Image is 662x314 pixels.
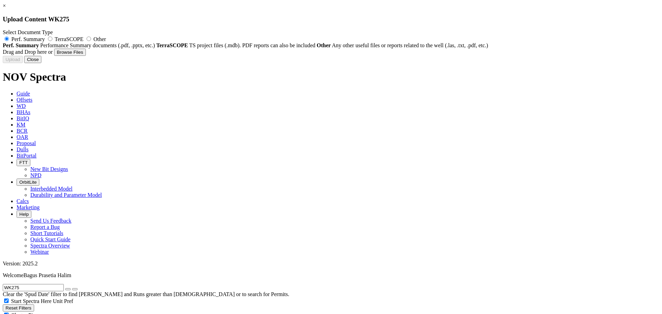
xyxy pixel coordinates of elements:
[30,249,49,255] a: Webinar
[11,298,51,304] span: Start Spectra Here
[332,42,488,48] span: Any other useful files or reports related to the well (.las, .txt, .pdf, etc.)
[4,37,9,41] input: Perf. Summary
[3,49,47,55] span: Drag and Drop here
[19,160,28,165] span: FTT
[48,49,53,55] span: or
[3,304,34,312] button: Reset Filters
[87,37,91,41] input: Other
[17,122,26,128] span: KM
[19,180,37,185] span: OrbitLite
[30,218,71,224] a: Send Us Feedback
[30,243,70,249] a: Spectra Overview
[317,42,331,48] strong: Other
[17,204,40,210] span: Marketing
[19,212,29,217] span: Help
[3,284,64,291] input: Search
[30,236,70,242] a: Quick Start Guide
[17,103,26,109] span: WD
[24,56,41,63] button: Close
[17,97,32,103] span: Offsets
[11,36,45,42] span: Perf. Summary
[30,224,60,230] a: Report a Bug
[17,146,29,152] span: Dulls
[55,36,83,42] span: TerraSCOPE
[3,29,53,35] span: Select Document Type
[48,16,69,23] span: WK275
[54,49,86,56] button: Browse Files
[48,37,52,41] input: TerraSCOPE
[17,128,28,134] span: BCR
[40,42,155,48] span: Performance Summary documents (.pdf, .pptx, etc.)
[3,16,47,23] span: Upload Content
[17,140,36,146] span: Proposal
[30,186,72,192] a: Interbedded Model
[17,91,30,97] span: Guide
[3,3,6,9] a: ×
[93,36,106,42] span: Other
[3,291,289,297] span: Clear the 'Spud Date' filter to find [PERSON_NAME] and Runs greater than [DEMOGRAPHIC_DATA] or to...
[3,272,659,278] p: Welcome
[156,42,188,48] strong: TerraSCOPE
[189,42,315,48] span: TS project files (.mdb). PDF reports can also be included
[30,230,63,236] a: Short Tutorials
[17,115,29,121] span: BitIQ
[30,192,102,198] a: Durability and Parameter Model
[17,198,29,204] span: Calcs
[17,134,28,140] span: OAR
[17,109,30,115] span: BHAs
[17,153,37,159] span: BitPortal
[23,272,71,278] span: Bagus Prasetia Halim
[3,42,39,48] strong: Perf. Summary
[30,166,68,172] a: New Bit Designs
[30,172,41,178] a: NPD
[3,71,659,83] h1: NOV Spectra
[53,298,73,304] span: Unit Pref
[3,56,23,63] button: Upload
[3,261,659,267] div: Version: 2025.2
